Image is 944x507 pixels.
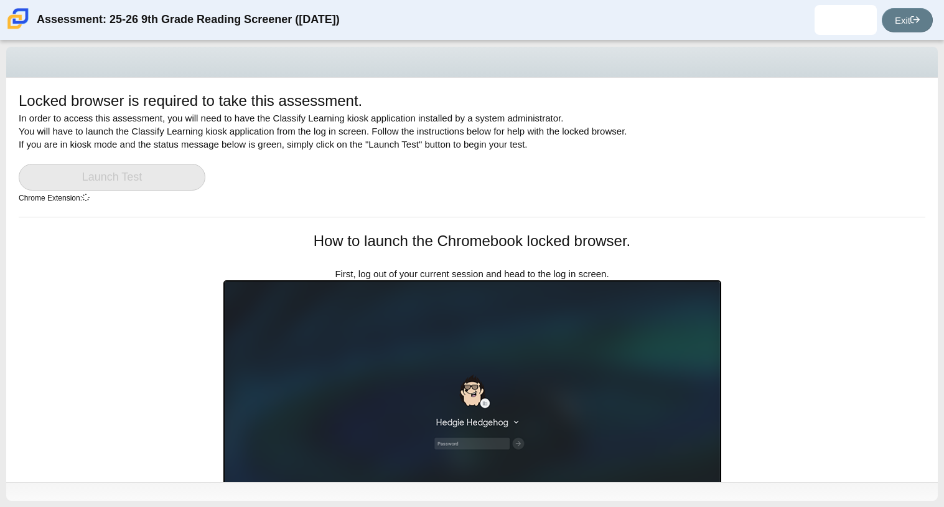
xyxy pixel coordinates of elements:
h1: How to launch the Chromebook locked browser. [223,230,721,252]
a: Carmen School of Science & Technology [5,23,31,34]
a: Exit [882,8,933,32]
div: Assessment: 25-26 9th Grade Reading Screener ([DATE]) [37,5,340,35]
div: In order to access this assessment, you will need to have the Classify Learning kiosk application... [19,90,925,217]
img: Carmen School of Science & Technology [5,6,31,32]
img: christopher.randal.EZwbYq [836,10,856,30]
a: Launch Test [19,164,205,191]
small: Chrome Extension: [19,194,90,202]
h1: Locked browser is required to take this assessment. [19,90,362,111]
